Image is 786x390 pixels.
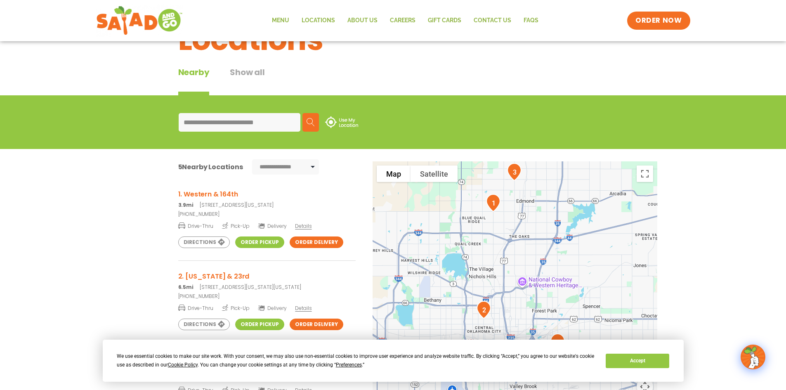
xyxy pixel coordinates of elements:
span: Cookie Policy [168,362,198,368]
span: Delivery [258,222,286,230]
img: use-location.svg [325,116,358,128]
a: Locations [295,11,341,30]
strong: 3.9mi [178,201,194,208]
button: Show all [230,66,264,95]
a: Order Delivery [290,236,343,248]
span: Delivery [258,305,286,312]
a: ORDER NOW [627,12,690,30]
a: Drive-Thru Pick-Up Delivery Details [178,220,356,230]
a: Careers [384,11,422,30]
a: Contact Us [467,11,517,30]
p: [STREET_ADDRESS][US_STATE][US_STATE] [178,284,356,291]
div: Cookie Consent Prompt [103,340,684,382]
div: We use essential cookies to make our site work. With your consent, we may also use non-essential ... [117,352,596,369]
a: FAQs [517,11,545,30]
span: 5 [178,162,182,172]
a: Drive-Thru Pick-Up Delivery Details [178,302,356,312]
button: Toggle fullscreen view [637,165,653,182]
img: search.svg [307,118,315,126]
span: Drive-Thru [178,304,213,312]
button: Accept [606,354,669,368]
img: new-SAG-logo-768×292 [96,4,183,37]
a: Order Delivery [290,319,343,330]
a: Directions [178,319,230,330]
img: wpChatIcon [741,345,765,369]
div: 2 [473,298,494,322]
a: Order Pickup [235,236,284,248]
h3: 1. Western & 164th [178,189,356,199]
span: Details [295,222,312,229]
a: Directions [178,236,230,248]
div: 3 [504,160,525,184]
span: Pick-Up [222,304,250,312]
a: [PHONE_NUMBER] [178,293,356,300]
button: Show street map [377,165,411,182]
div: Nearby Locations [178,162,243,172]
a: About Us [341,11,384,30]
span: Preferences [336,362,362,368]
a: Menu [266,11,295,30]
span: ORDER NOW [635,16,682,26]
span: Pick-Up [222,222,250,230]
div: Nearby [178,66,210,95]
h3: 2. [US_STATE] & 23rd [178,271,356,281]
button: Show satellite imagery [411,165,458,182]
a: GIFT CARDS [422,11,467,30]
a: [PHONE_NUMBER] [178,210,356,218]
a: 1. Western & 164th 3.9mi[STREET_ADDRESS][US_STATE] [178,189,356,209]
p: [STREET_ADDRESS][US_STATE] [178,201,356,209]
div: Tabbed content [178,66,286,95]
div: 4 [547,330,568,355]
a: 2. [US_STATE] & 23rd 6.5mi[STREET_ADDRESS][US_STATE][US_STATE] [178,271,356,291]
span: Details [295,305,312,312]
nav: Menu [266,11,545,30]
span: Drive-Thru [178,222,213,230]
strong: 6.5mi [178,284,194,291]
a: Order Pickup [235,319,284,330]
div: 1 [483,191,504,215]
